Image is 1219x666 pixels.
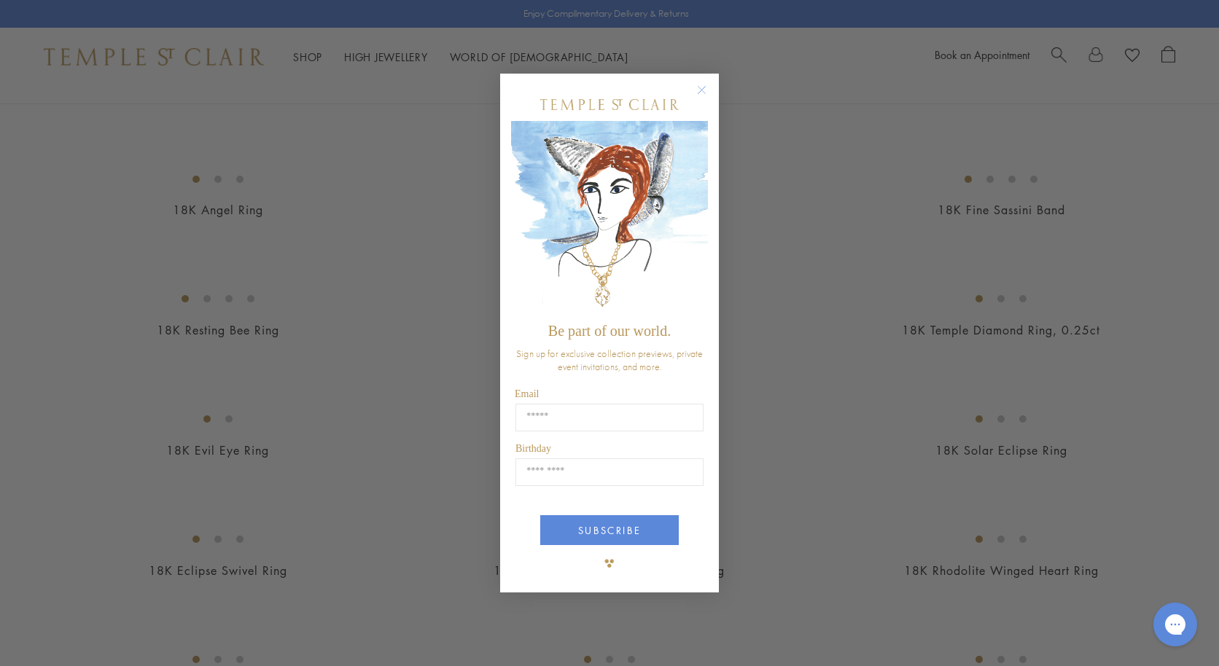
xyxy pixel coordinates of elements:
img: Temple St. Clair [540,99,679,110]
img: c4a9eb12-d91a-4d4a-8ee0-386386f4f338.jpeg [511,121,708,316]
iframe: Gorgias live chat messenger [1146,598,1204,651]
img: TSC [595,549,624,578]
span: Email [515,388,539,399]
span: Birthday [515,443,551,454]
span: Be part of our world. [548,323,671,339]
input: Email [515,404,704,431]
span: Sign up for exclusive collection previews, private event invitations, and more. [516,347,703,373]
button: Close dialog [700,88,718,106]
button: SUBSCRIBE [540,515,679,545]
